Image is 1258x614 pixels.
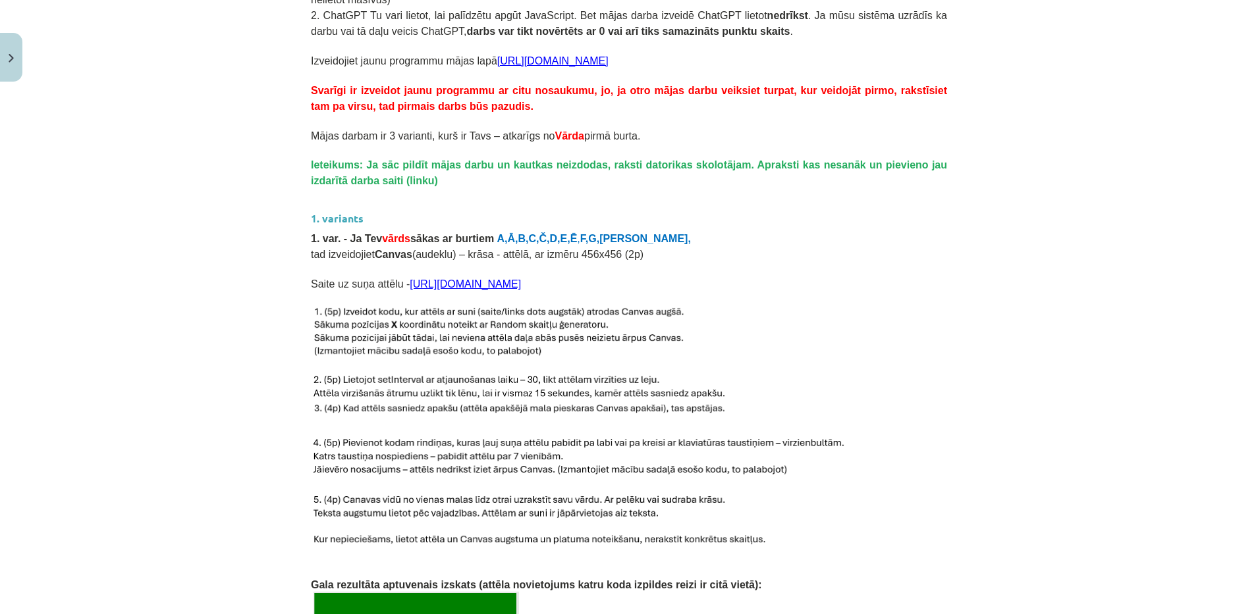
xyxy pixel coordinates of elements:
span: tad izveidojiet (audeklu) – krāsa - attēlā, ar izmēru 456x456 (2p) [311,249,643,260]
b: F,G,[PERSON_NAME], [580,233,691,244]
b: Canvas [375,249,412,260]
span: A,Ā,B,C,Č,D,E,Ē [497,233,578,244]
strong: 1. variants [311,211,364,225]
span: Mājas darbam ir 3 varianti, kurš ir Tavs – atkarīgs no pirmā burta. [311,130,640,141]
a: [URL][DOMAIN_NAME] [497,55,609,66]
img: icon-close-lesson-0947bae3869378f0d4975bcd49f059093ad1ed9edebbc8119c70593378902aed.svg [9,54,14,63]
b: darbs var tikt novērtēts ar 0 vai arī tiks samazināts punktu skaits [467,26,790,37]
span: Gala rezultāta aptuvenais izskats (attēla novietojums katru koda izpildes reizi ir citā vietā): [311,579,762,590]
span: Vārda [555,130,584,141]
span: Ieteikums: Ja sāc pildīt mājas darbu un kautkas neizdodas, raksti datorikas skolotājam. Apraksti ... [311,159,947,186]
span: vārds [382,233,410,244]
a: [URL][DOMAIN_NAME] [410,278,521,290]
span: 2. ChatGPT Tu vari lietot, lai palīdzētu apgūt JavaScript. Bet mājas darba izveidē ChatGPT lietot... [311,10,947,37]
span: , [577,233,690,244]
span: Izveidojiet jaunu programmu mājas lapā [311,55,609,66]
span: 1. var. - Ja Tev sākas ar burtiem [311,233,494,244]
b: nedrīkst [767,10,808,21]
span: Svarīgi ir izveidot jaunu programmu ar citu nosaukumu, jo, ja otro mājas darbu veiksiet turpat, k... [311,85,947,112]
span: Saite uz suņa attēlu - [311,278,521,290]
